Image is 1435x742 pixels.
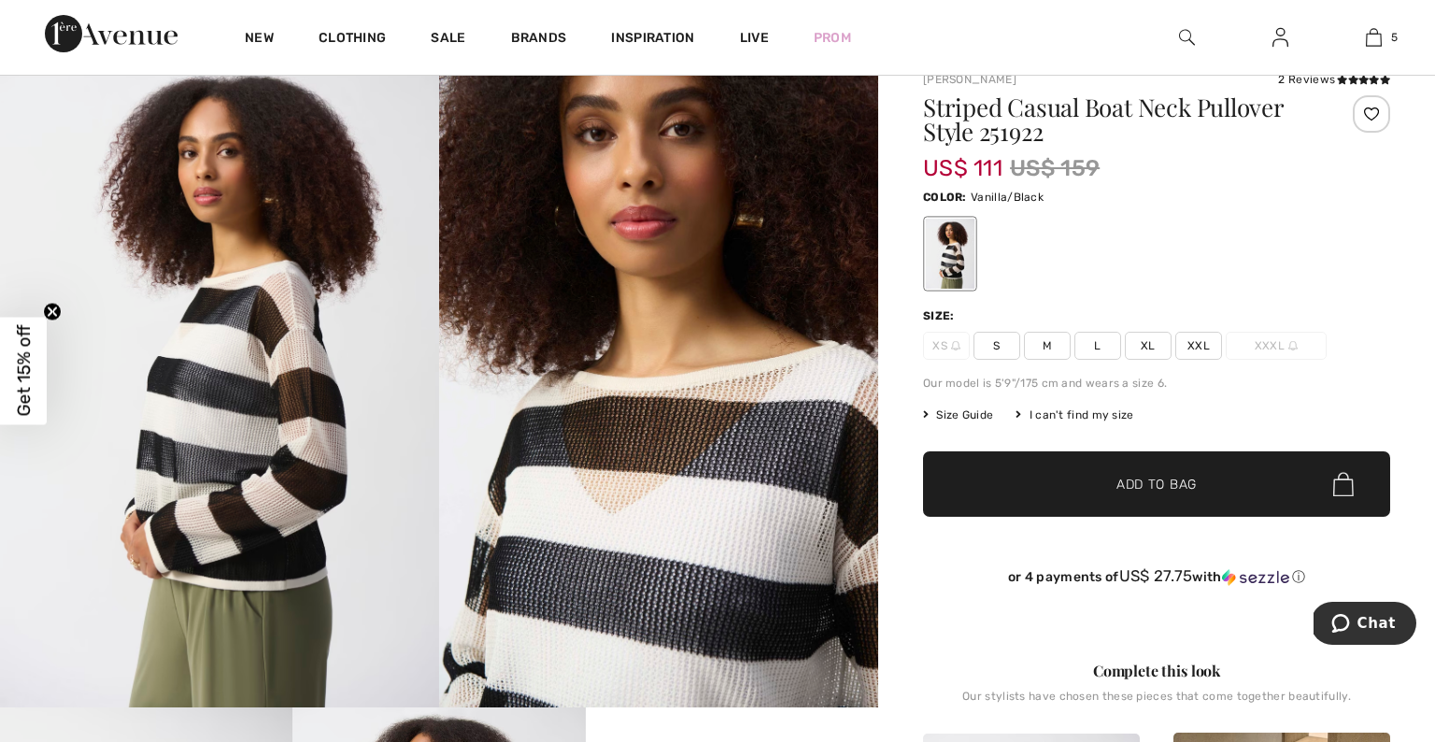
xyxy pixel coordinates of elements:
img: Striped Casual Boat Neck Pullover Style 251922. 2 [439,49,878,707]
img: My Bag [1366,26,1382,49]
span: Vanilla/Black [971,191,1044,204]
span: US$ 27.75 [1119,566,1193,585]
a: Prom [814,28,851,48]
a: New [245,30,274,50]
img: 1ère Avenue [45,15,178,52]
h1: Striped Casual Boat Neck Pullover Style 251922 [923,95,1313,144]
div: I can't find my size [1016,407,1133,423]
span: XXL [1175,332,1222,360]
img: My Info [1272,26,1288,49]
img: search the website [1179,26,1195,49]
div: or 4 payments ofUS$ 27.75withSezzle Click to learn more about Sezzle [923,567,1390,592]
a: [PERSON_NAME] [923,73,1016,86]
a: Sign In [1257,26,1303,50]
img: Bag.svg [1333,472,1354,496]
span: US$ 159 [1010,151,1100,185]
span: Add to Bag [1116,475,1197,494]
span: Get 15% off [13,325,35,417]
span: XS [923,332,970,360]
span: XL [1125,332,1172,360]
span: Size Guide [923,407,993,423]
div: 2 Reviews [1278,71,1390,88]
div: Vanilla/Black [926,219,974,289]
img: ring-m.svg [951,341,960,350]
a: Brands [511,30,567,50]
a: Clothing [319,30,386,50]
img: ring-m.svg [1288,341,1298,350]
div: or 4 payments of with [923,567,1390,586]
button: Close teaser [43,303,62,321]
div: Size: [923,307,959,324]
span: Inspiration [611,30,694,50]
a: Sale [431,30,465,50]
a: 5 [1328,26,1419,49]
span: US$ 111 [923,136,1002,181]
span: Color: [923,191,967,204]
iframe: Opens a widget where you can chat to one of our agents [1314,602,1416,649]
a: Live [740,28,769,48]
img: Sezzle [1222,569,1289,586]
div: Our stylists have chosen these pieces that come together beautifully. [923,690,1390,718]
span: L [1074,332,1121,360]
span: M [1024,332,1071,360]
button: Add to Bag [923,451,1390,517]
span: S [973,332,1020,360]
div: Complete this look [923,660,1390,682]
div: Our model is 5'9"/175 cm and wears a size 6. [923,375,1390,392]
span: 5 [1391,29,1398,46]
span: XXXL [1226,332,1327,360]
